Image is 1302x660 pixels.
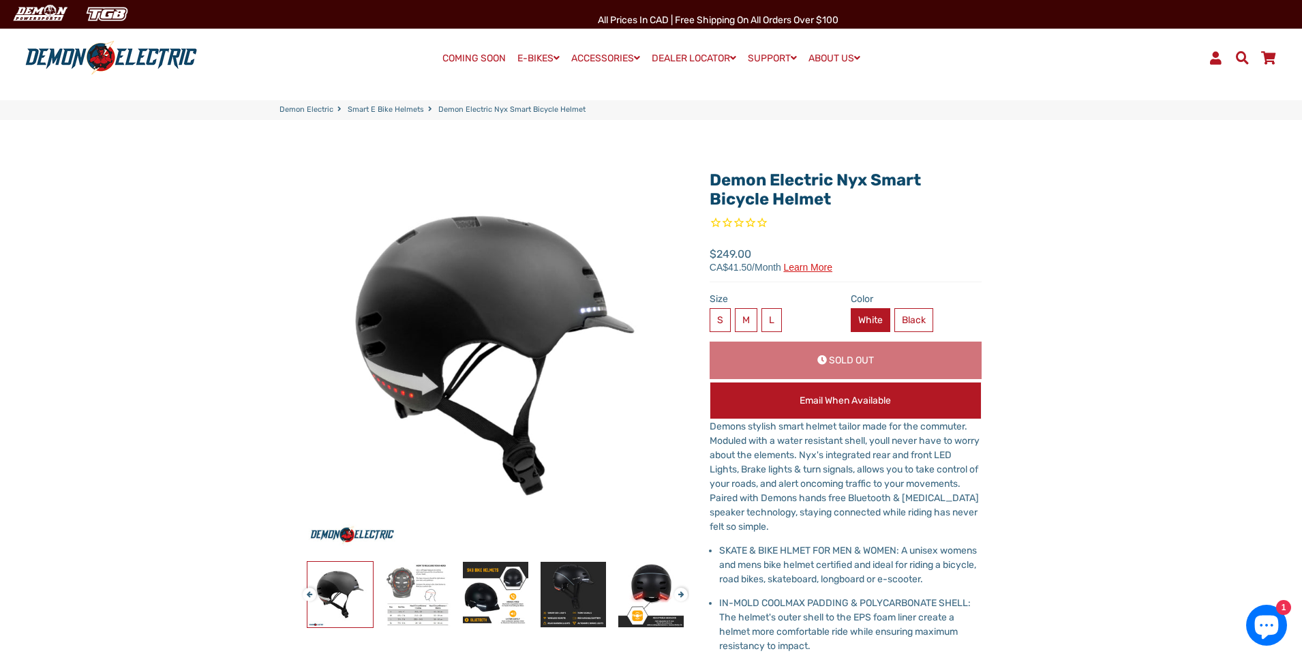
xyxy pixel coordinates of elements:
[438,49,511,68] a: COMING SOON
[710,216,982,232] span: Rated 0.0 out of 5 stars 0 reviews
[710,246,832,272] span: $249.00
[1242,605,1291,649] inbox-online-store-chat: Shopify online store chat
[710,421,980,532] span: Demons stylish smart helmet tailor made for the commuter. Moduled with a water resistant shell, y...
[438,104,586,116] span: Demon Electric Nyx Smart Bicycle Helmet
[719,545,977,585] span: SKATE & BIKE HLMET FOR MEN & WOMEN: A unisex womens and mens bike helmet certified and ideal for ...
[79,3,135,25] img: TGB Canada
[7,3,72,25] img: Demon Electric
[541,562,606,627] img: Demon Electric Nyx Smart Bicycle Helmet - Demon Electric
[829,355,874,366] span: Sold Out
[307,562,373,627] img: Demon Electric Nyx Smart Bicycle Helmet - Demon Electric
[894,308,933,332] label: Black
[348,104,424,116] a: Smart E Bike Helmets
[710,382,982,419] button: Email when available
[647,48,741,68] a: DEALER LOCATOR
[804,48,865,68] a: ABOUT US
[598,14,838,26] span: All Prices in CAD | Free shipping on all orders over $100
[710,342,982,379] button: Sold Out
[618,562,684,627] img: Demon Electric Nyx Smart Bicycle Helmet - Demon Electric
[303,581,311,597] button: Previous
[710,308,731,332] label: S
[20,40,202,76] img: Demon Electric logo
[761,308,782,332] label: L
[279,104,333,116] a: Demon Electric
[463,562,528,627] img: Demon Electric Nyx Smart Bicycle Helmet - Demon Electric
[735,308,757,332] label: M
[513,48,564,68] a: E-BIKES
[851,292,982,306] label: Color
[743,48,802,68] a: SUPPORT
[710,170,921,209] a: Demon Electric Nyx Smart Bicycle Helmet
[385,562,451,627] img: Demon Electric Nyx Smart Bicycle Helmet - Demon Electric
[710,292,841,306] label: Size
[566,48,645,68] a: ACCESSORIES
[719,597,971,652] span: IN-MOLD COOLMAX PADDING & POLYCARBONATE SHELL: The helmet's outer shell to the EPS foam liner cre...
[674,581,682,597] button: Next
[851,308,890,332] label: White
